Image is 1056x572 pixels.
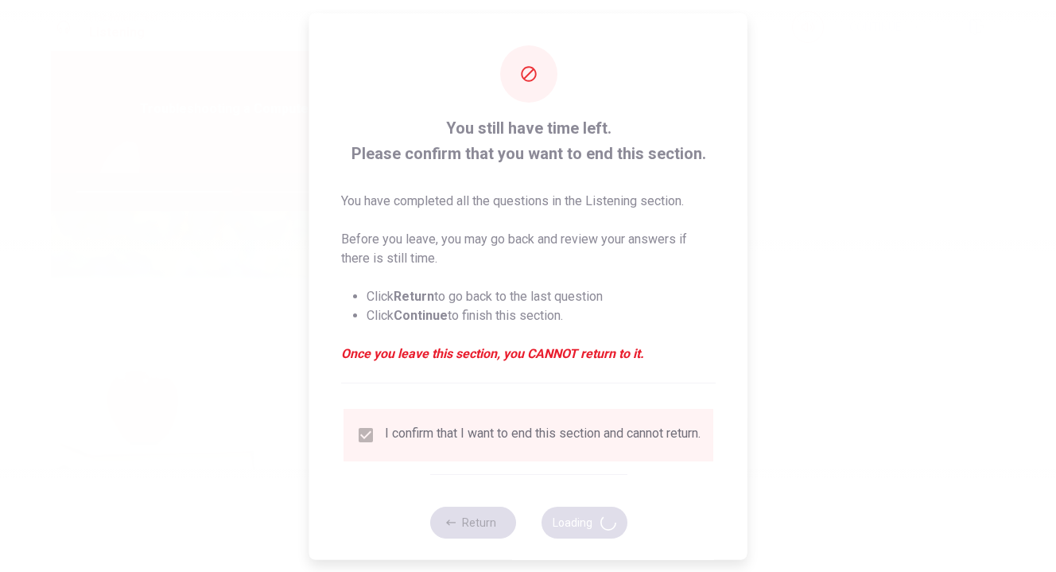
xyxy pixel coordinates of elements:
[394,307,448,322] strong: Continue
[341,229,716,267] p: Before you leave, you may go back and review your answers if there is still time.
[341,344,716,363] em: Once you leave this section, you CANNOT return to it.
[429,506,515,538] button: Return
[367,305,716,325] li: Click to finish this section.
[541,506,627,538] button: Loading
[341,115,716,165] span: You still have time left. Please confirm that you want to end this section.
[394,288,434,303] strong: Return
[385,425,701,444] div: I confirm that I want to end this section and cannot return.
[341,191,716,210] p: You have completed all the questions in the Listening section.
[367,286,716,305] li: Click to go back to the last question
